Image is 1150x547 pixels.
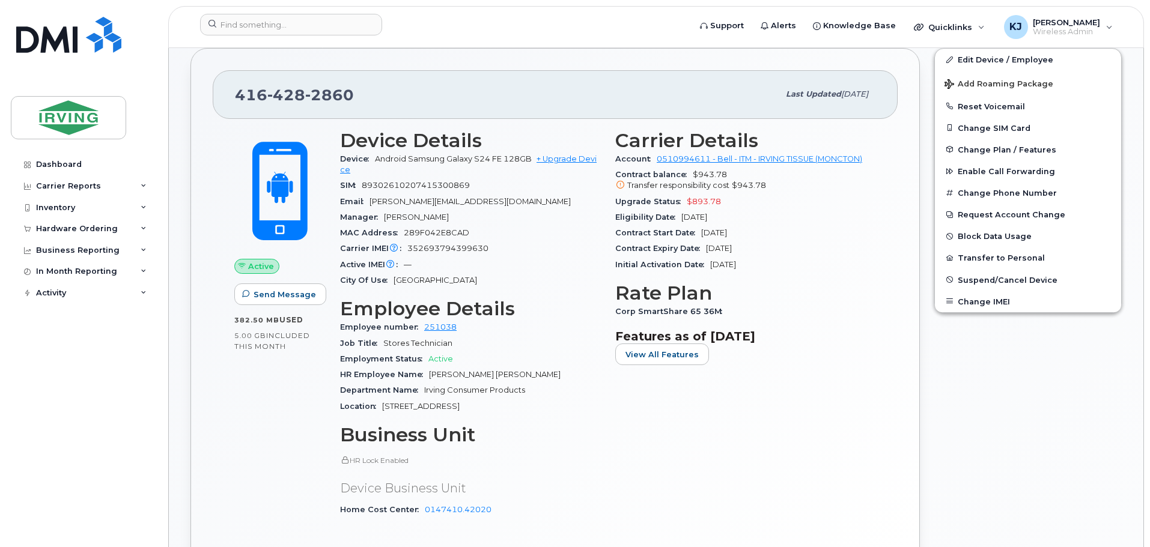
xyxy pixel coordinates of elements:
[404,260,412,269] span: —
[235,86,354,104] span: 416
[928,22,972,32] span: Quicklinks
[935,291,1121,312] button: Change IMEI
[935,182,1121,204] button: Change Phone Number
[615,282,876,304] h3: Rate Plan
[279,315,303,324] span: used
[340,354,428,363] span: Employment Status
[935,95,1121,117] button: Reset Voicemail
[841,89,868,98] span: [DATE]
[340,197,370,206] span: Email
[407,244,488,253] span: 352693794399630
[340,370,429,379] span: HR Employee Name
[248,261,274,272] span: Active
[424,322,457,331] a: 251038
[305,86,354,104] span: 2860
[732,181,766,190] span: $943.78
[935,269,1121,291] button: Suspend/Cancel Device
[958,275,1057,284] span: Suspend/Cancel Device
[384,213,449,222] span: [PERSON_NAME]
[340,130,601,151] h3: Device Details
[382,402,460,411] span: [STREET_ADDRESS]
[771,20,796,32] span: Alerts
[340,260,404,269] span: Active IMEI
[340,505,425,514] span: Home Cost Center
[234,283,326,305] button: Send Message
[945,79,1053,91] span: Add Roaming Package
[615,130,876,151] h3: Carrier Details
[627,181,729,190] span: Transfer responsibility cost
[404,228,469,237] span: 289F042E8CAD
[615,228,701,237] span: Contract Start Date
[615,307,728,316] span: Corp SmartShare 65 36M
[710,20,744,32] span: Support
[615,213,681,222] span: Eligibility Date
[710,260,736,269] span: [DATE]
[935,71,1121,95] button: Add Roaming Package
[1009,20,1022,34] span: KJ
[681,213,707,222] span: [DATE]
[340,181,362,190] span: SIM
[425,505,491,514] a: 0147410.42020
[424,385,525,394] span: Irving Consumer Products
[701,228,727,237] span: [DATE]
[234,331,266,340] span: 5.00 GB
[935,225,1121,247] button: Block Data Usage
[375,154,532,163] span: Android Samsung Galaxy S24 FE 128GB
[752,14,805,38] a: Alerts
[805,14,904,38] a: Knowledge Base
[362,181,470,190] span: 89302610207415300869
[692,14,752,38] a: Support
[1033,17,1100,27] span: [PERSON_NAME]
[383,339,452,348] span: Stores Technician
[340,154,375,163] span: Device
[823,20,896,32] span: Knowledge Base
[615,244,706,253] span: Contract Expiry Date
[615,154,657,163] span: Account
[234,331,310,351] span: included this month
[615,343,709,365] button: View All Features
[615,329,876,343] h3: Features as of [DATE]
[340,480,601,497] p: Device Business Unit
[200,14,382,35] input: Find something...
[340,339,383,348] span: Job Title
[935,49,1121,70] a: Edit Device / Employee
[935,204,1121,225] button: Request Account Change
[1033,27,1100,37] span: Wireless Admin
[958,145,1056,154] span: Change Plan / Features
[706,244,732,253] span: [DATE]
[340,424,601,446] h3: Business Unit
[340,213,384,222] span: Manager
[428,354,453,363] span: Active
[254,289,316,300] span: Send Message
[340,298,601,319] h3: Employee Details
[786,89,841,98] span: Last updated
[935,139,1121,160] button: Change Plan / Features
[340,244,407,253] span: Carrier IMEI
[340,322,424,331] span: Employee number
[340,385,424,394] span: Department Name
[935,247,1121,268] button: Transfer to Personal
[625,349,699,360] span: View All Features
[340,276,394,285] span: City Of Use
[429,370,561,379] span: [PERSON_NAME] [PERSON_NAME]
[615,170,693,179] span: Contract balance
[935,117,1121,139] button: Change SIM Card
[267,86,305,104] span: 428
[234,316,279,324] span: 382.50 MB
[958,167,1055,176] span: Enable Call Forwarding
[615,170,876,192] span: $943.78
[996,15,1121,39] div: Khalid Jabbar
[905,15,993,39] div: Quicklinks
[687,197,721,206] span: $893.78
[340,402,382,411] span: Location
[394,276,477,285] span: [GEOGRAPHIC_DATA]
[935,160,1121,182] button: Enable Call Forwarding
[615,260,710,269] span: Initial Activation Date
[657,154,862,163] a: 0510994611 - Bell - ITM - IRVING TISSUE (MONCTON)
[615,197,687,206] span: Upgrade Status
[340,455,601,465] p: HR Lock Enabled
[370,197,571,206] span: [PERSON_NAME][EMAIL_ADDRESS][DOMAIN_NAME]
[340,228,404,237] span: MAC Address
